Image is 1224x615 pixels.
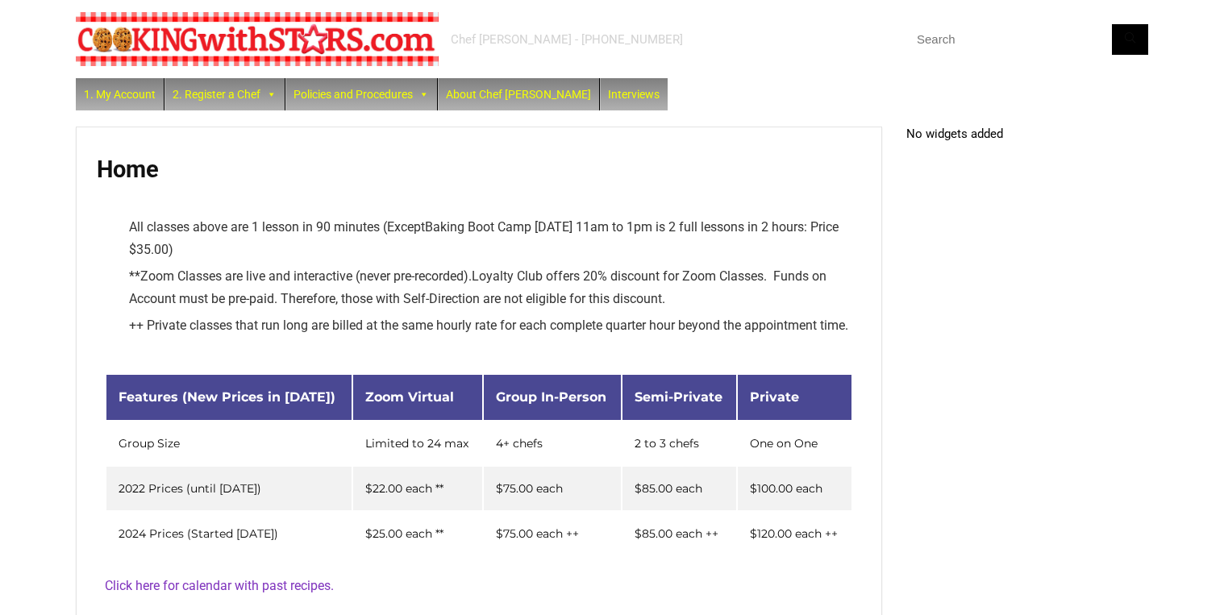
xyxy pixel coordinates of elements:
[365,438,470,449] div: Limited to 24 max
[635,528,724,539] div: $85.00 each ++
[451,31,683,48] div: Chef [PERSON_NAME] - [PHONE_NUMBER]
[750,438,839,449] div: One on One
[496,438,609,449] div: 4+ chefs
[164,78,285,110] a: 2. Register a Chef
[438,78,599,110] a: About Chef [PERSON_NAME]
[365,389,454,405] span: Zoom Virtual
[119,389,335,405] span: Features (New Prices in [DATE])
[635,438,724,449] div: 2 to 3 chefs
[129,216,853,261] li: All classes above are 1 lesson in 90 minutes (Except
[76,78,164,110] a: 1. My Account
[1112,24,1148,55] button: Search
[906,24,1148,55] input: Search
[285,78,437,110] a: Policies and Procedures
[750,389,799,405] span: Private
[119,528,339,539] div: 2024 Prices (Started [DATE])
[635,483,724,494] div: $85.00 each
[119,438,339,449] div: Group Size
[365,528,470,539] div: $25.00 each **
[750,483,839,494] div: $100.00 each
[365,483,470,494] div: $22.00 each **
[635,389,722,405] span: Semi-Private
[97,156,861,183] h1: Home
[129,265,853,310] li: ** Loyalty Club offers 20% discount for Zoom Classes. Funds on Account must be pre-paid. Therefor...
[129,219,839,257] span: Baking Boot Camp [DATE] 11am to 1pm is 2 full lessons in 2 hours: Price $35.00)
[496,528,609,539] div: $75.00 each ++
[119,483,339,494] div: 2022 Prices (until [DATE])
[750,528,839,539] div: $120.00 each ++
[600,78,668,110] a: Interviews
[496,483,609,494] div: $75.00 each
[76,12,439,66] img: Chef Paula's Cooking With Stars
[496,389,606,405] span: Group In-Person
[129,314,853,337] li: ++ Private classes that run long are billed at the same hourly rate for each complete quarter hou...
[140,268,472,284] span: Zoom Classes are live and interactive (never pre-recorded).
[906,127,1148,141] p: No widgets added
[105,578,334,593] a: Click here for calendar with past recipes.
